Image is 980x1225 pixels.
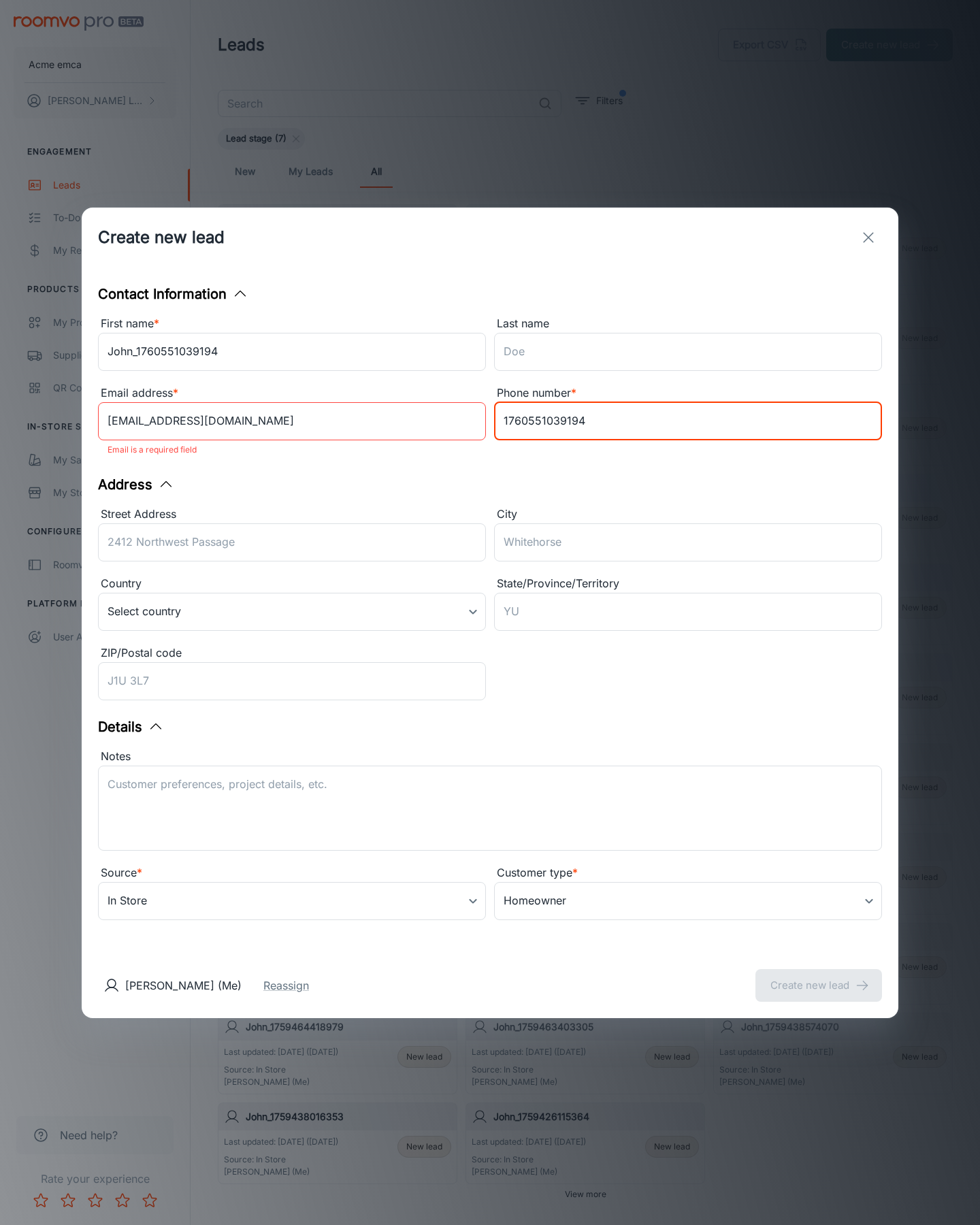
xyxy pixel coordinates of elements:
div: Email address [98,385,486,402]
button: Contact Information [98,284,248,304]
div: Source [98,864,486,882]
div: Customer type [494,864,882,882]
input: John [98,333,486,371]
input: Whitehorse [494,523,882,561]
input: +1 439-123-4567 [494,402,882,440]
div: Country [98,575,486,593]
button: Details [98,717,164,737]
div: Notes [98,748,882,766]
div: Last name [494,315,882,333]
p: Email is a required field [108,442,476,458]
p: [PERSON_NAME] (Me) [125,977,242,994]
div: ZIP/Postal code [98,644,486,662]
div: Street Address [98,506,486,523]
div: State/Province/Territory [494,575,882,593]
button: Reassign [263,977,309,994]
div: Select country [98,593,486,631]
div: Phone number [494,385,882,402]
input: YU [494,593,882,631]
div: In Store [98,882,486,920]
input: Doe [494,333,882,371]
div: First name [98,315,486,333]
div: Homeowner [494,882,882,920]
div: City [494,506,882,523]
input: 2412 Northwest Passage [98,523,486,561]
button: Address [98,474,174,495]
h1: Create new lead [98,225,225,250]
input: myname@example.com [98,402,486,440]
input: J1U 3L7 [98,662,486,700]
button: exit [855,224,882,251]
